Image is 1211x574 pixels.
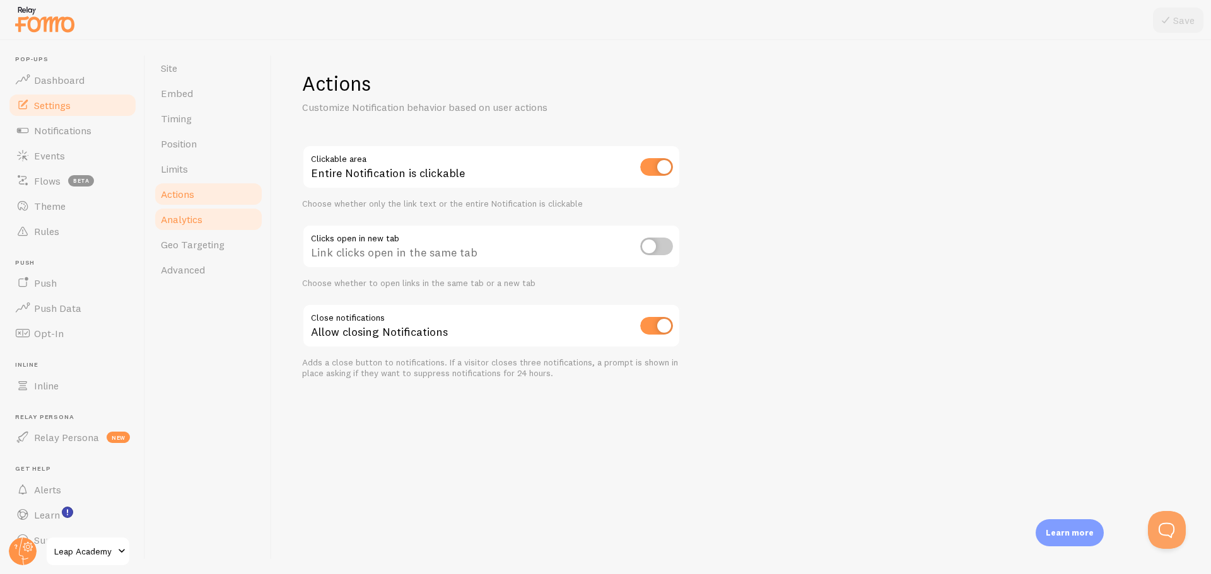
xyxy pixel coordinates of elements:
[34,483,61,496] span: Alerts
[34,327,64,340] span: Opt-In
[161,137,197,150] span: Position
[34,99,71,112] span: Settings
[302,71,681,96] h1: Actions
[161,112,192,125] span: Timing
[15,413,137,422] span: Relay Persona
[161,213,202,226] span: Analytics
[1036,519,1104,546] div: Learn more
[153,131,264,156] a: Position
[34,124,91,137] span: Notifications
[153,207,264,232] a: Analytics
[8,270,137,296] a: Push
[153,257,264,282] a: Advanced
[34,225,59,238] span: Rules
[34,508,60,521] span: Learn
[153,55,264,81] a: Site
[302,224,681,270] div: Link clicks open in the same tab
[15,465,137,473] span: Get Help
[15,361,137,369] span: Inline
[34,200,66,212] span: Theme
[8,527,137,553] a: Support
[8,143,137,168] a: Events
[34,175,61,187] span: Flows
[8,425,137,450] a: Relay Persona new
[8,168,137,193] a: Flows beta
[8,373,137,398] a: Inline
[153,81,264,106] a: Embed
[8,67,137,93] a: Dashboard
[153,106,264,131] a: Timing
[302,304,681,350] div: Allow closing Notifications
[161,163,188,175] span: Limits
[153,181,264,207] a: Actions
[15,55,137,64] span: Pop-ups
[8,118,137,143] a: Notifications
[54,544,114,559] span: Leap Academy
[8,193,137,219] a: Theme
[34,302,81,314] span: Push Data
[161,263,205,276] span: Advanced
[15,259,137,267] span: Push
[1148,511,1186,549] iframe: Help Scout Beacon - Open
[34,431,99,444] span: Relay Persona
[8,321,137,346] a: Opt-In
[34,534,71,546] span: Support
[302,100,605,115] p: Customize Notification behavior based on user actions
[161,238,225,251] span: Geo Targeting
[302,357,681,379] div: Adds a close button to notifications. If a visitor closes three notifications, a prompt is shown ...
[8,477,137,502] a: Alerts
[68,175,94,187] span: beta
[8,93,137,118] a: Settings
[8,219,137,244] a: Rules
[62,507,73,518] svg: <p>Watch New Feature Tutorials!</p>
[153,232,264,257] a: Geo Targeting
[302,278,681,289] div: Choose whether to open links in the same tab or a new tab
[153,156,264,181] a: Limits
[302,198,681,210] div: Choose whether only the link text or the entire Notification is clickable
[8,296,137,321] a: Push Data
[34,74,85,86] span: Dashboard
[34,149,65,162] span: Events
[302,145,681,191] div: Entire Notification is clickable
[107,432,130,443] span: new
[161,188,194,200] span: Actions
[34,379,59,392] span: Inline
[1046,527,1094,539] p: Learn more
[13,3,76,35] img: fomo-relay-logo-orange.svg
[8,502,137,527] a: Learn
[45,536,131,566] a: Leap Academy
[161,87,193,100] span: Embed
[34,277,57,289] span: Push
[161,62,177,74] span: Site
